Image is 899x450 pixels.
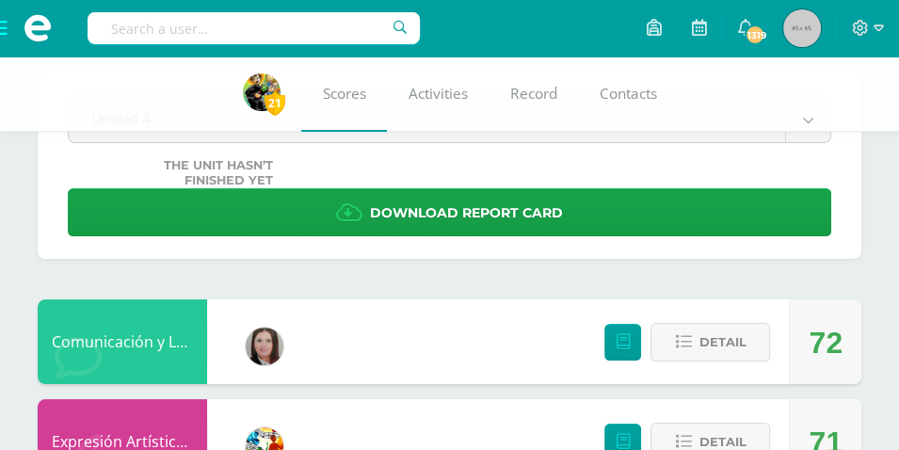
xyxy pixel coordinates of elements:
[409,84,468,104] span: Activities
[698,325,746,360] span: Detail
[301,56,387,132] a: Scores
[783,9,821,47] img: 45x45
[600,84,657,104] span: Contacts
[38,299,207,384] div: Comunicación y Lenguaje L3 Inglés
[164,158,273,188] span: The unit hasn’t finished yet
[578,56,678,132] a: Contacts
[246,328,283,365] img: 8af0450cf43d44e38c4a1497329761f3.png
[489,56,578,132] a: Record
[68,188,831,236] a: Download report card
[387,56,489,132] a: Activities
[370,190,563,236] span: Download report card
[243,73,281,111] img: d41cf5c2293c978122edf211f325906e.png
[650,323,770,362] button: Detail
[265,91,285,115] span: 21
[323,84,366,104] span: Scores
[809,300,843,385] div: 72
[745,24,765,45] span: 1319
[52,331,297,352] a: Comunicación y Lenguaje L3 Inglés
[510,84,557,104] span: Record
[88,12,420,44] input: Search a user…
